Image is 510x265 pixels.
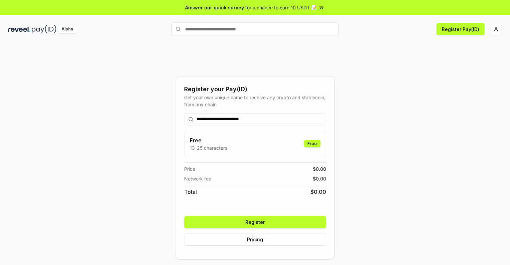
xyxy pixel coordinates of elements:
[436,23,485,35] button: Register Pay(ID)
[184,175,211,182] span: Network fee
[184,94,326,108] div: Get your own unique name to receive any crypto and stablecoin, from any chain
[184,234,326,246] button: Pricing
[313,175,326,182] span: $ 0.00
[58,25,77,33] div: Alpha
[185,4,244,11] span: Answer our quick survey
[184,216,326,228] button: Register
[190,144,227,151] p: 13-25 characters
[184,165,195,172] span: Price
[245,4,317,11] span: for a chance to earn 10 USDT 📝
[313,165,326,172] span: $ 0.00
[184,85,326,94] div: Register your Pay(ID)
[184,188,197,196] span: Total
[304,140,321,147] div: Free
[310,188,326,196] span: $ 0.00
[8,25,30,33] img: reveel_dark
[32,25,56,33] img: pay_id
[190,136,227,144] h3: Free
